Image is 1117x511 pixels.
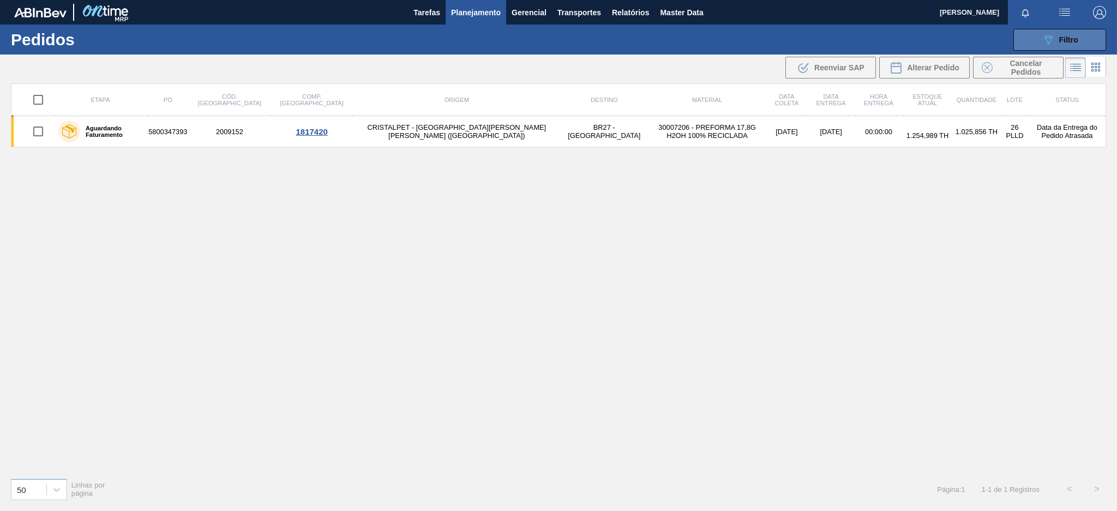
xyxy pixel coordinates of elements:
span: Filtro [1059,35,1078,44]
span: Material [692,97,722,103]
button: Filtro [1013,29,1106,51]
span: Tarefas [413,6,440,19]
span: Master Data [660,6,703,19]
span: Destino [591,97,618,103]
label: Aguardando Faturamento [80,125,142,138]
span: Cód. [GEOGRAPHIC_DATA] [198,93,261,106]
span: Linhas por página [71,481,105,497]
div: Cancelar Pedidos em Massa [973,57,1064,79]
span: Reenviar SAP [814,63,864,72]
span: Hora Entrega [864,93,893,106]
td: 26 PLLD [1001,116,1029,147]
span: Lote [1007,97,1023,103]
td: [DATE] [807,116,854,147]
span: Estoque atual [912,93,942,106]
span: 1 - 1 de 1 Registros [982,485,1040,494]
img: Logout [1093,6,1106,19]
div: Visão em Lista [1065,57,1086,78]
span: PO [164,97,172,103]
td: [DATE] [766,116,807,147]
td: BR27 - [GEOGRAPHIC_DATA] [560,116,648,147]
img: userActions [1058,6,1071,19]
span: Alterar Pedido [907,63,959,72]
span: Status [1055,97,1078,103]
span: Transportes [557,6,601,19]
a: Aguardando Faturamento58003473932009152CRISTALPET - [GEOGRAPHIC_DATA][PERSON_NAME][PERSON_NAME] (... [11,116,1106,147]
td: 2009152 [189,116,270,147]
img: TNhmsLtSVTkK8tSr43FrP2fwEKptu5GPRR3wAAAABJRU5ErkJggg== [14,8,67,17]
span: Etapa [91,97,110,103]
td: CRISTALPET - [GEOGRAPHIC_DATA][PERSON_NAME][PERSON_NAME] ([GEOGRAPHIC_DATA]) [353,116,560,147]
span: 1.254,989 TH [906,131,948,140]
span: Data coleta [774,93,798,106]
button: > [1083,476,1110,503]
div: Visão em Cards [1086,57,1106,78]
span: Gerencial [512,6,547,19]
div: Reenviar SAP [785,57,876,79]
div: 50 [17,485,26,494]
span: Relatórios [612,6,649,19]
button: < [1056,476,1083,503]
td: 5800347393 [147,116,189,147]
td: 30007206 - PREFORMA 17,8G H2OH 100% RECICLADA [648,116,766,147]
div: Alterar Pedido [879,57,970,79]
span: Comp. [GEOGRAPHIC_DATA] [280,93,343,106]
span: Cancelar Pedidos [997,59,1055,76]
span: Quantidade [957,97,996,103]
span: Data entrega [816,93,846,106]
span: Origem [445,97,469,103]
button: Notificações [1008,5,1043,20]
td: 1.025,856 TH [952,116,1001,147]
td: 00:00:00 [855,116,903,147]
div: 1817420 [272,127,352,136]
span: Página : 1 [937,485,965,494]
span: Planejamento [451,6,501,19]
h1: Pedidos [11,33,176,46]
td: Data da Entrega do Pedido Atrasada [1029,116,1106,147]
button: Cancelar Pedidos [973,57,1064,79]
